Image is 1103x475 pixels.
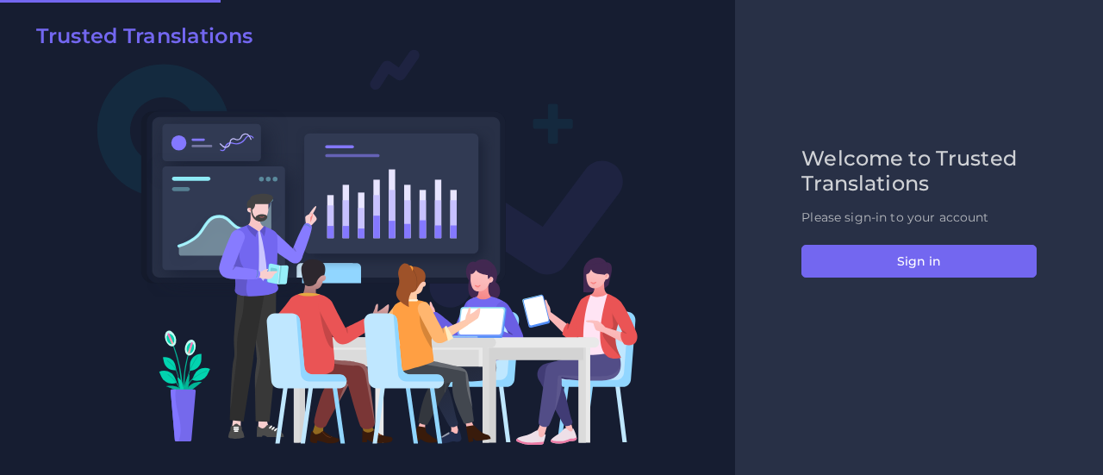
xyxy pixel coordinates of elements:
[24,24,252,55] a: Trusted Translations
[97,48,639,446] img: Login V2
[36,24,252,49] h2: Trusted Translations
[801,209,1037,227] p: Please sign-in to your account
[801,147,1037,197] h2: Welcome to Trusted Translations
[801,245,1037,278] button: Sign in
